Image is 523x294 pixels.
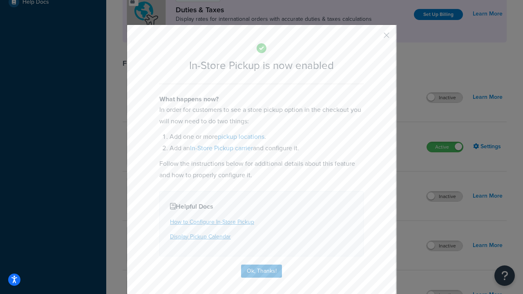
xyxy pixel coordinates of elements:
h2: In-Store Pickup is now enabled [159,60,364,71]
a: How to Configure In-Store Pickup [170,218,254,226]
h4: What happens now? [159,94,364,104]
button: Ok, Thanks! [241,265,282,278]
p: In order for customers to see a store pickup option in the checkout you will now need to do two t... [159,104,364,127]
li: Add one or more . [170,131,364,143]
p: Follow the instructions below for additional details about this feature and how to properly confi... [159,158,364,181]
a: pickup locations [218,132,264,141]
a: Display Pickup Calendar [170,232,231,241]
li: Add an and configure it. [170,143,364,154]
a: In-Store Pickup carrier [190,143,253,153]
h4: Helpful Docs [170,202,353,212]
